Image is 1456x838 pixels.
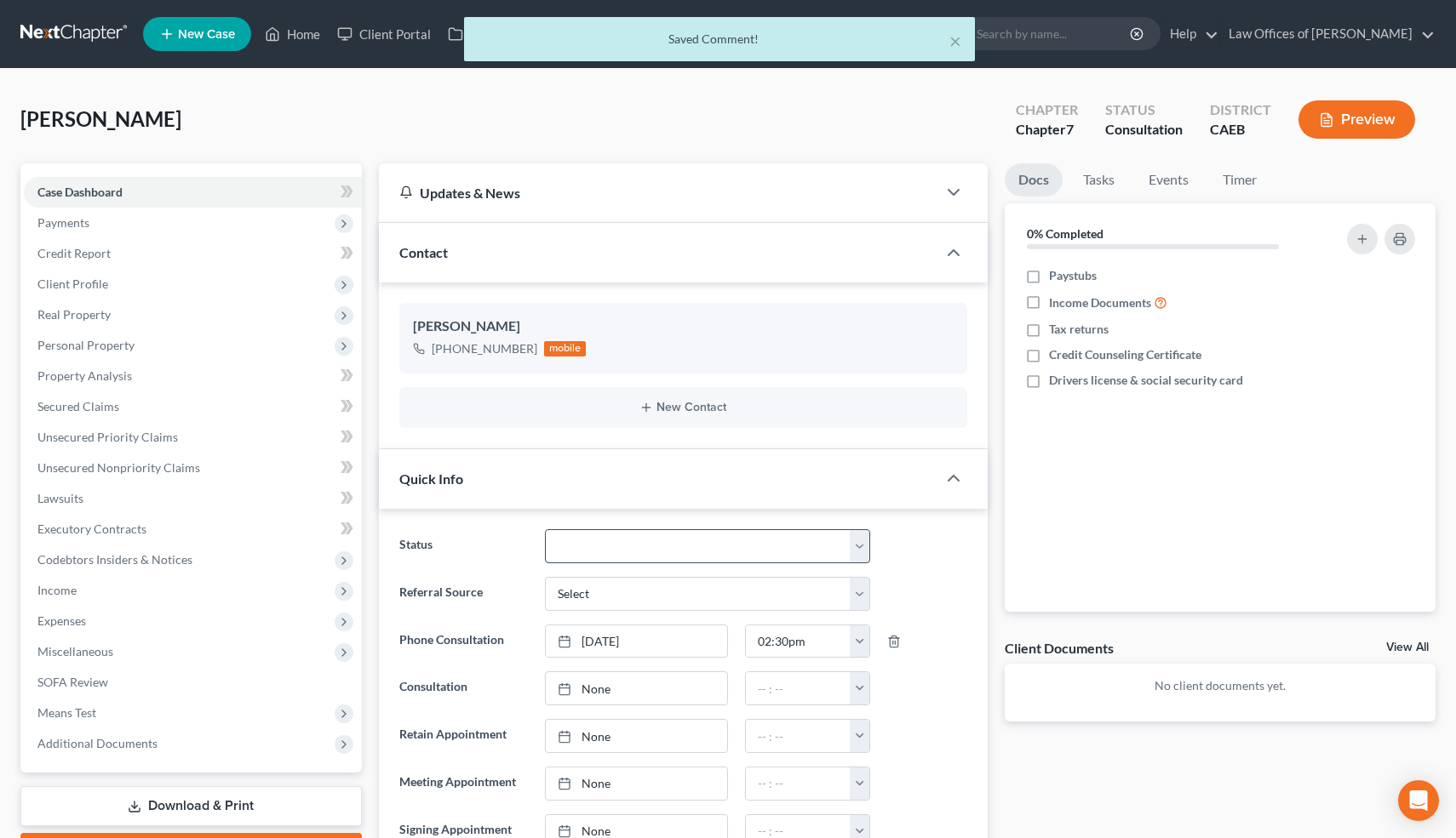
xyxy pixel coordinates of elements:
[432,340,537,357] div: [PHONE_NUMBER]
[37,399,119,413] span: Secured Claims
[746,720,851,752] input: -- : --
[546,720,726,752] a: None
[391,671,537,705] label: Consultation
[1298,100,1415,139] button: Preview
[37,644,113,658] span: Miscellaneous
[546,672,726,704] a: None
[1016,100,1078,120] div: Chapter
[391,624,537,658] label: Phone Consultation
[1018,677,1422,694] p: No client documents yet.
[37,675,108,689] span: SOFA Review
[1049,267,1097,284] span: Paystubs
[1066,121,1074,137] span: 7
[37,705,96,720] span: Means Test
[37,368,132,383] span: Property Analysis
[24,177,362,208] a: Case Dashboard
[949,31,961,51] button: ×
[391,529,537,563] label: Status
[24,667,362,698] a: SOFA Review
[37,522,146,536] span: Executory Contracts
[399,470,463,487] span: Quick Info
[37,552,192,567] span: Codebtors Insiders & Notices
[1049,321,1109,338] span: Tax returns
[1209,163,1270,197] a: Timer
[37,430,178,444] span: Unsecured Priority Claims
[1398,780,1439,821] div: Open Intercom Messenger
[1005,639,1114,657] div: Client Documents
[37,338,135,352] span: Personal Property
[1386,641,1429,653] a: View All
[37,185,123,199] span: Case Dashboard
[24,453,362,483] a: Unsecured Nonpriority Claims
[391,767,537,801] label: Meeting Appointment
[24,238,362,269] a: Credit Report
[24,422,362,453] a: Unsecured Priority Claims
[1005,163,1063,197] a: Docs
[37,583,77,597] span: Income
[1027,226,1103,241] strong: 0% Completed
[391,719,537,753] label: Retain Appointment
[413,401,954,414] button: New Contact
[1210,120,1271,140] div: CAEB
[37,246,111,260] span: Credit Report
[478,31,961,48] div: Saved Comment!
[37,736,158,750] span: Additional Documents
[24,361,362,391] a: Property Analysis
[1049,294,1151,311] span: Income Documents
[746,672,851,704] input: -- : --
[20,786,362,826] a: Download & Print
[1069,163,1128,197] a: Tasks
[413,316,954,337] div: [PERSON_NAME]
[399,184,917,202] div: Updates & News
[37,491,83,505] span: Lawsuits
[546,767,726,800] a: None
[546,625,726,658] a: [DATE]
[1210,100,1271,120] div: District
[544,341,587,356] div: mobile
[1105,100,1183,120] div: Status
[746,767,851,800] input: -- : --
[37,215,89,230] span: Payments
[1016,120,1078,140] div: Chapter
[399,244,448,260] span: Contact
[20,106,181,131] span: [PERSON_NAME]
[746,625,851,658] input: -- : --
[1105,120,1183,140] div: Consultation
[391,577,537,611] label: Referral Source
[37,276,108,291] span: Client Profile
[24,514,362,544] a: Executory Contracts
[1049,346,1201,363] span: Credit Counseling Certificate
[1049,372,1243,389] span: Drivers license & social security card
[24,391,362,422] a: Secured Claims
[24,483,362,514] a: Lawsuits
[37,307,111,322] span: Real Property
[37,613,86,628] span: Expenses
[1135,163,1202,197] a: Events
[37,460,200,475] span: Unsecured Nonpriority Claims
